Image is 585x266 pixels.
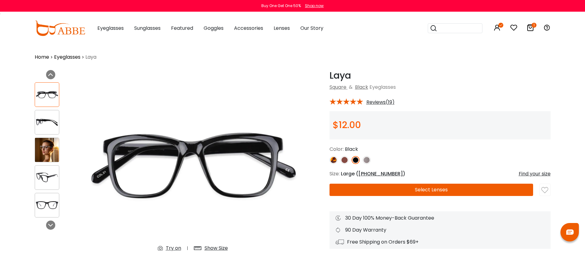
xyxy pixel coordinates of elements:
[261,3,301,9] div: Buy One Get One 50%
[355,84,368,91] a: Black
[336,226,544,234] div: 90 Day Warranty
[85,53,96,61] span: Laya
[35,199,59,211] img: Laya Black Plastic Eyeglasses , UniversalBridgeFit Frames from ABBE Glasses
[35,116,59,128] img: Laya Black Plastic Eyeglasses , UniversalBridgeFit Frames from ABBE Glasses
[302,3,324,8] a: Shop now
[305,3,324,9] div: Shop now
[35,21,85,36] img: abbeglasses.com
[527,25,534,32] a: 1
[300,25,323,32] span: Our Story
[134,25,161,32] span: Sunglasses
[35,53,49,61] a: Home
[519,170,551,178] div: Find your size
[336,214,544,222] div: 30 Day 100% Money-Back Guarantee
[81,70,305,257] img: Laya Black Plastic Eyeglasses , UniversalBridgeFit Frames from ABBE Glasses
[97,25,124,32] span: Eyeglasses
[205,244,228,252] div: Show Size
[204,25,224,32] span: Goggles
[35,138,59,162] img: Laya Black Plastic Eyeglasses , UniversalBridgeFit Frames from ABBE Glasses
[234,25,263,32] span: Accessories
[330,70,551,81] h1: Laya
[358,170,403,177] span: [PHONE_NUMBER]
[366,100,395,105] span: Reviews(19)
[330,184,533,196] button: Select Lenses
[345,146,358,153] span: Black
[330,146,344,153] span: Color:
[171,25,193,32] span: Featured
[532,23,536,28] i: 1
[54,53,80,61] a: Eyeglasses
[541,187,548,194] img: like
[330,84,346,91] a: Square
[35,88,59,100] img: Laya Black Plastic Eyeglasses , UniversalBridgeFit Frames from ABBE Glasses
[348,84,354,91] span: &
[35,171,59,183] img: Laya Black Plastic Eyeglasses , UniversalBridgeFit Frames from ABBE Glasses
[336,238,544,246] div: Free Shipping on Orders $69+
[341,170,405,177] span: Large ( )
[330,170,340,177] span: Size:
[274,25,290,32] span: Lenses
[166,244,181,252] div: Try on
[369,84,396,91] span: Eyeglasses
[333,118,361,131] span: $12.00
[566,229,574,235] img: chat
